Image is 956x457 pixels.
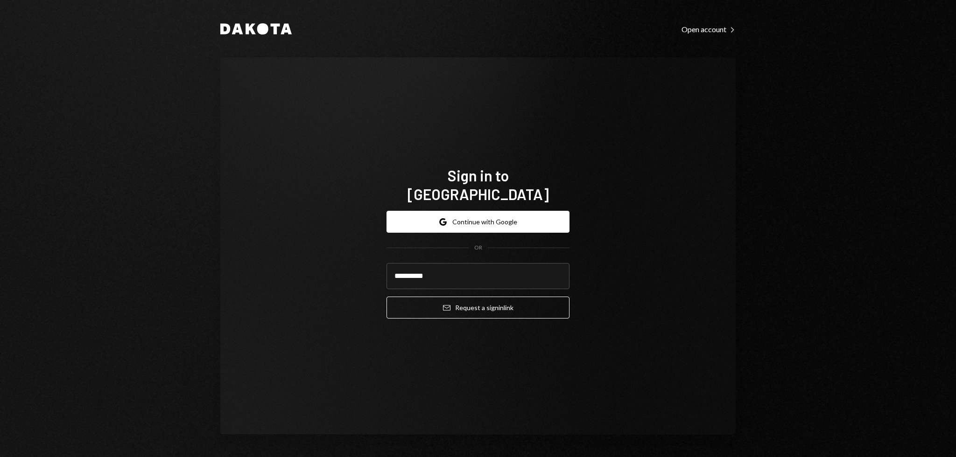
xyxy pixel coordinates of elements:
[682,25,736,34] div: Open account
[387,211,569,233] button: Continue with Google
[682,24,736,34] a: Open account
[387,297,569,319] button: Request a signinlink
[474,244,482,252] div: OR
[387,166,569,203] h1: Sign in to [GEOGRAPHIC_DATA]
